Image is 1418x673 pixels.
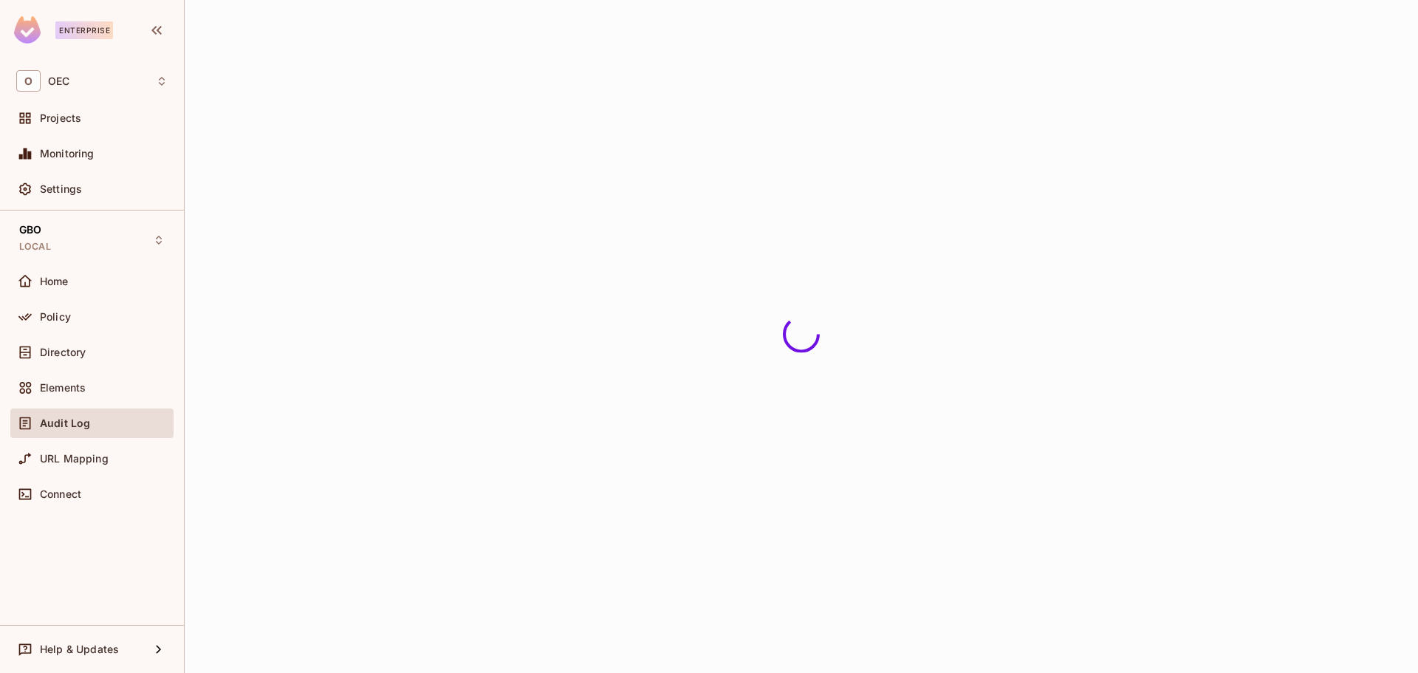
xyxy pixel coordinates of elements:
[40,643,119,655] span: Help & Updates
[16,70,41,92] span: O
[40,148,95,160] span: Monitoring
[40,311,71,323] span: Policy
[55,21,113,39] div: Enterprise
[40,346,86,358] span: Directory
[40,453,109,465] span: URL Mapping
[48,75,69,87] span: Workspace: OEC
[19,241,51,253] span: LOCAL
[40,417,90,429] span: Audit Log
[14,16,41,44] img: SReyMgAAAABJRU5ErkJggg==
[40,488,81,500] span: Connect
[40,276,69,287] span: Home
[40,112,81,124] span: Projects
[19,224,41,236] span: GBO
[40,183,82,195] span: Settings
[40,382,86,394] span: Elements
